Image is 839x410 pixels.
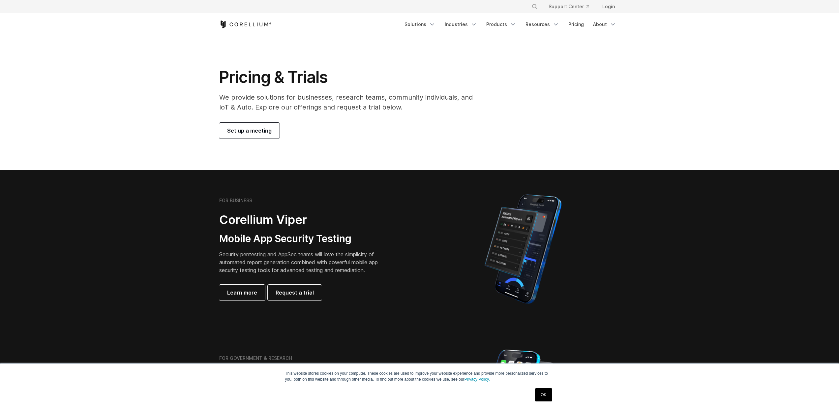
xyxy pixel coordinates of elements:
[219,233,388,245] h3: Mobile App Security Testing
[535,388,552,401] a: OK
[219,355,292,361] h6: FOR GOVERNMENT & RESEARCH
[564,18,588,30] a: Pricing
[473,191,573,307] img: Corellium MATRIX automated report on iPhone showing app vulnerability test results across securit...
[268,285,322,300] a: Request a trial
[543,1,594,13] a: Support Center
[227,289,257,297] span: Learn more
[589,18,620,30] a: About
[276,289,314,297] span: Request a trial
[227,127,272,135] span: Set up a meeting
[219,212,388,227] h2: Corellium Viper
[529,1,541,13] button: Search
[219,123,280,139] a: Set up a meeting
[219,20,272,28] a: Corellium Home
[219,250,388,274] p: Security pentesting and AppSec teams will love the simplicity of automated report generation comb...
[482,18,520,30] a: Products
[285,370,554,382] p: This website stores cookies on your computer. These cookies are used to improve your website expe...
[401,18,620,30] div: Navigation Menu
[219,92,482,112] p: We provide solutions for businesses, research teams, community individuals, and IoT & Auto. Explo...
[219,285,265,300] a: Learn more
[441,18,481,30] a: Industries
[524,1,620,13] div: Navigation Menu
[219,198,252,204] h6: FOR BUSINESS
[522,18,563,30] a: Resources
[401,18,439,30] a: Solutions
[464,377,490,382] a: Privacy Policy.
[219,67,482,87] h1: Pricing & Trials
[597,1,620,13] a: Login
